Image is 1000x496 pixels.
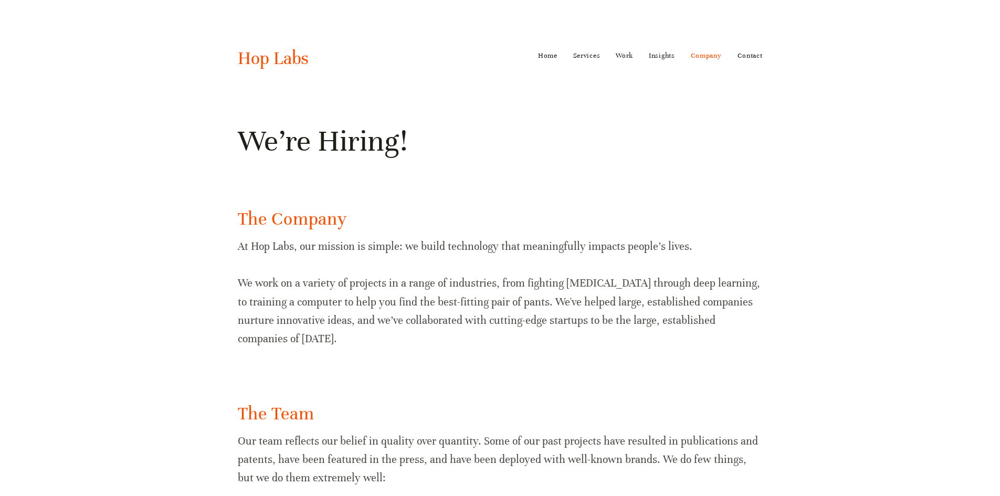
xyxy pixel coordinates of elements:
[238,122,763,160] h1: We’re Hiring!
[238,274,763,348] p: We work on a variety of projects in a range of industries, from fighting [MEDICAL_DATA] through d...
[238,47,309,69] a: Hop Labs
[738,47,763,64] a: Contact
[538,47,557,64] a: Home
[238,402,763,426] h2: The Team
[691,47,722,64] a: Company
[238,207,763,231] h2: The Company
[238,237,763,256] p: At Hop Labs, our mission is simple: we build technology that meaningfully impacts people’s lives.
[616,47,633,64] a: Work
[649,47,675,64] a: Insights
[573,47,601,64] a: Services
[238,432,763,488] p: Our team reflects our belief in quality over quantity. Some of our past projects have resulted in...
